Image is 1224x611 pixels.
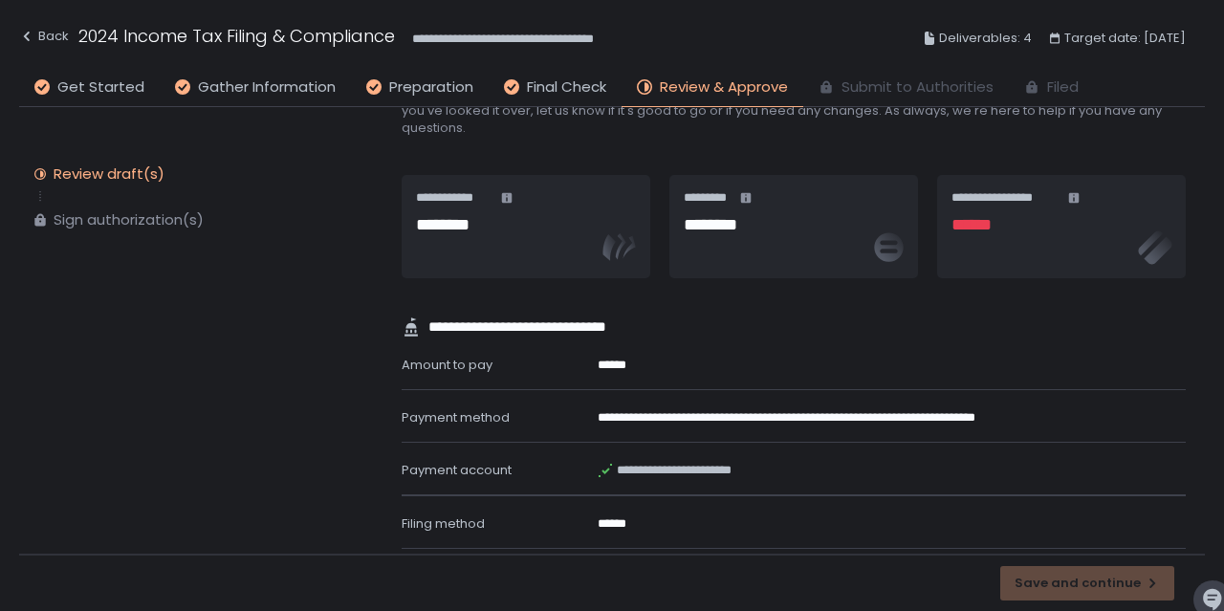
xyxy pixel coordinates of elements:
span: Target date: [DATE] [1064,27,1186,50]
span: Review & Approve [660,76,788,98]
button: Back [19,23,69,55]
span: Amount to pay [402,356,492,374]
div: Review draft(s) [54,164,164,184]
h1: 2024 Income Tax Filing & Compliance [78,23,395,49]
span: Get Started [57,76,144,98]
span: Payment method [402,408,510,426]
span: Payment account [402,461,512,479]
div: Sign authorization(s) [54,210,204,229]
span: Filing method [402,514,485,533]
span: Filed [1047,76,1079,98]
div: Back [19,25,69,48]
span: Submit to Authorities [841,76,994,98]
span: Great news, a draft filing is ready for review! We've highlighted the key details so you can quic... [402,85,1186,137]
span: Final Check [527,76,606,98]
span: Deliverables: 4 [939,27,1032,50]
span: Preparation [389,76,473,98]
span: Gather Information [198,76,336,98]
